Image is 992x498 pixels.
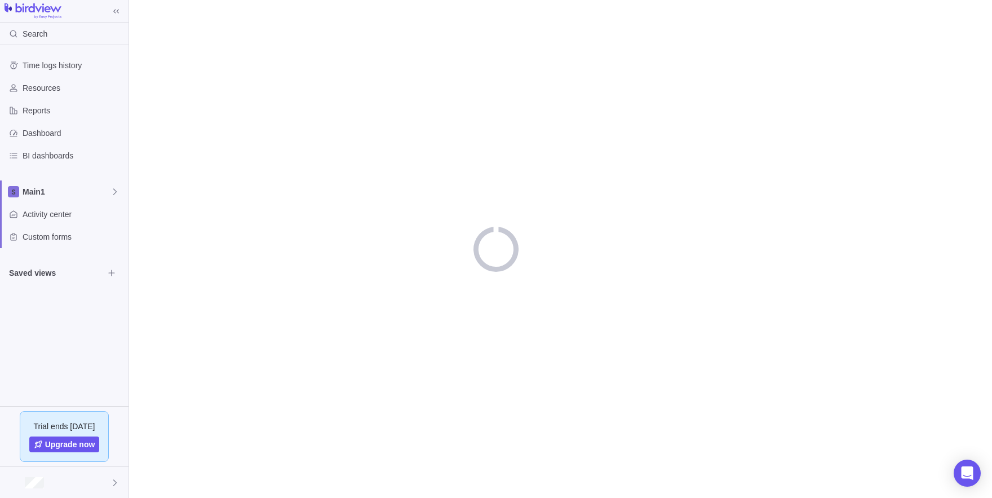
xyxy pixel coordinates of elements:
[5,3,61,19] img: logo
[104,265,119,281] span: Browse views
[23,127,124,139] span: Dashboard
[23,231,124,243] span: Custom forms
[23,186,110,197] span: Main1
[23,150,124,161] span: BI dashboards
[34,421,95,432] span: Trial ends [DATE]
[45,439,95,450] span: Upgrade now
[23,28,47,39] span: Search
[23,209,124,220] span: Activity center
[954,460,981,487] div: Open Intercom Messenger
[29,437,100,452] a: Upgrade now
[23,105,124,116] span: Reports
[473,227,519,272] div: loading
[23,60,124,71] span: Time logs history
[23,82,124,94] span: Resources
[7,476,20,490] div: Zlzdl
[9,267,104,279] span: Saved views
